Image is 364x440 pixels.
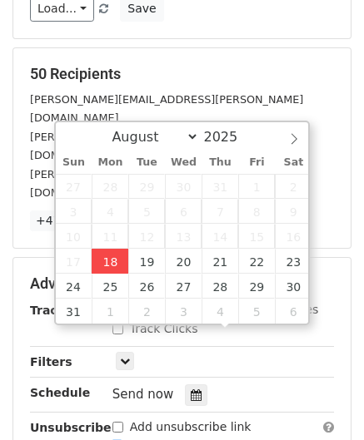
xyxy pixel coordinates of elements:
span: Wed [165,157,202,168]
small: [PERSON_NAME][EMAIL_ADDRESS][PERSON_NAME][DOMAIN_NAME] [30,131,303,162]
span: August 29, 2025 [238,274,275,299]
span: August 20, 2025 [165,249,202,274]
span: September 4, 2025 [202,299,238,324]
span: August 12, 2025 [128,224,165,249]
span: August 22, 2025 [238,249,275,274]
span: August 4, 2025 [92,199,128,224]
span: August 14, 2025 [202,224,238,249]
label: Add unsubscribe link [130,418,252,436]
span: August 8, 2025 [238,199,275,224]
span: August 21, 2025 [202,249,238,274]
span: September 6, 2025 [275,299,312,324]
span: August 1, 2025 [238,174,275,199]
strong: Tracking [30,304,86,317]
strong: Unsubscribe [30,421,112,434]
span: August 19, 2025 [128,249,165,274]
span: August 30, 2025 [275,274,312,299]
span: August 15, 2025 [238,224,275,249]
small: [PERSON_NAME][EMAIL_ADDRESS][PERSON_NAME][DOMAIN_NAME] [30,93,303,125]
span: August 24, 2025 [56,274,92,299]
span: August 25, 2025 [92,274,128,299]
a: +47 more [30,210,100,231]
span: August 23, 2025 [275,249,312,274]
span: August 11, 2025 [92,224,128,249]
span: August 26, 2025 [128,274,165,299]
small: [PERSON_NAME][EMAIL_ADDRESS][PERSON_NAME][DOMAIN_NAME] [30,168,303,200]
strong: Schedule [30,386,90,399]
span: July 27, 2025 [56,174,92,199]
span: Fri [238,157,275,168]
iframe: Chat Widget [281,360,364,440]
span: September 3, 2025 [165,299,202,324]
span: July 30, 2025 [165,174,202,199]
strong: Filters [30,355,72,368]
span: August 16, 2025 [275,224,312,249]
h5: 50 Recipients [30,65,334,83]
label: Track Clicks [130,320,198,338]
span: August 13, 2025 [165,224,202,249]
span: August 17, 2025 [56,249,92,274]
span: September 1, 2025 [92,299,128,324]
span: August 31, 2025 [56,299,92,324]
span: Mon [92,157,128,168]
span: August 9, 2025 [275,199,312,224]
span: August 3, 2025 [56,199,92,224]
input: Year [199,129,259,145]
span: August 10, 2025 [56,224,92,249]
span: July 28, 2025 [92,174,128,199]
span: July 31, 2025 [202,174,238,199]
span: Thu [202,157,238,168]
h5: Advanced [30,274,334,293]
span: Tue [128,157,165,168]
span: September 5, 2025 [238,299,275,324]
span: September 2, 2025 [128,299,165,324]
span: August 6, 2025 [165,199,202,224]
span: August 2, 2025 [275,174,312,199]
span: August 27, 2025 [165,274,202,299]
span: July 29, 2025 [128,174,165,199]
span: August 28, 2025 [202,274,238,299]
span: August 18, 2025 [92,249,128,274]
span: August 7, 2025 [202,199,238,224]
span: Sun [56,157,92,168]
span: Send now [112,387,174,402]
span: Sat [275,157,312,168]
span: August 5, 2025 [128,199,165,224]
